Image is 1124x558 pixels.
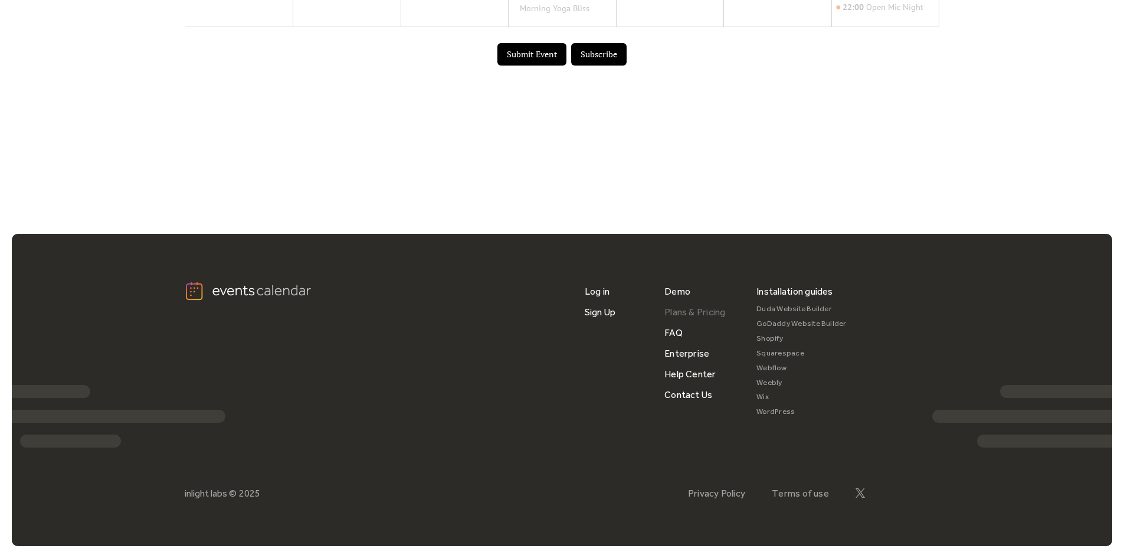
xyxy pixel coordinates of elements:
a: WordPress [756,404,847,419]
a: GoDaddy Website Builder [756,316,847,331]
a: Duda Website Builder [756,302,847,316]
div: 2025 [239,488,260,499]
a: Help Center [664,364,716,384]
a: Sign Up [585,302,616,322]
a: Log in [585,281,609,302]
a: Weebly [756,376,847,390]
a: Wix [756,390,847,404]
a: Contact Us [664,384,712,405]
a: FAQ [664,322,683,343]
a: Shopify [756,331,847,346]
div: inlight labs © [185,488,237,499]
a: Squarespace [756,346,847,361]
a: Enterprise [664,343,709,364]
a: Privacy Policy [688,488,745,499]
a: Webflow [756,361,847,376]
a: Plans & Pricing [664,302,726,322]
div: Installation guides [756,281,833,302]
a: Demo [664,281,690,302]
a: Terms of use [772,488,829,499]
